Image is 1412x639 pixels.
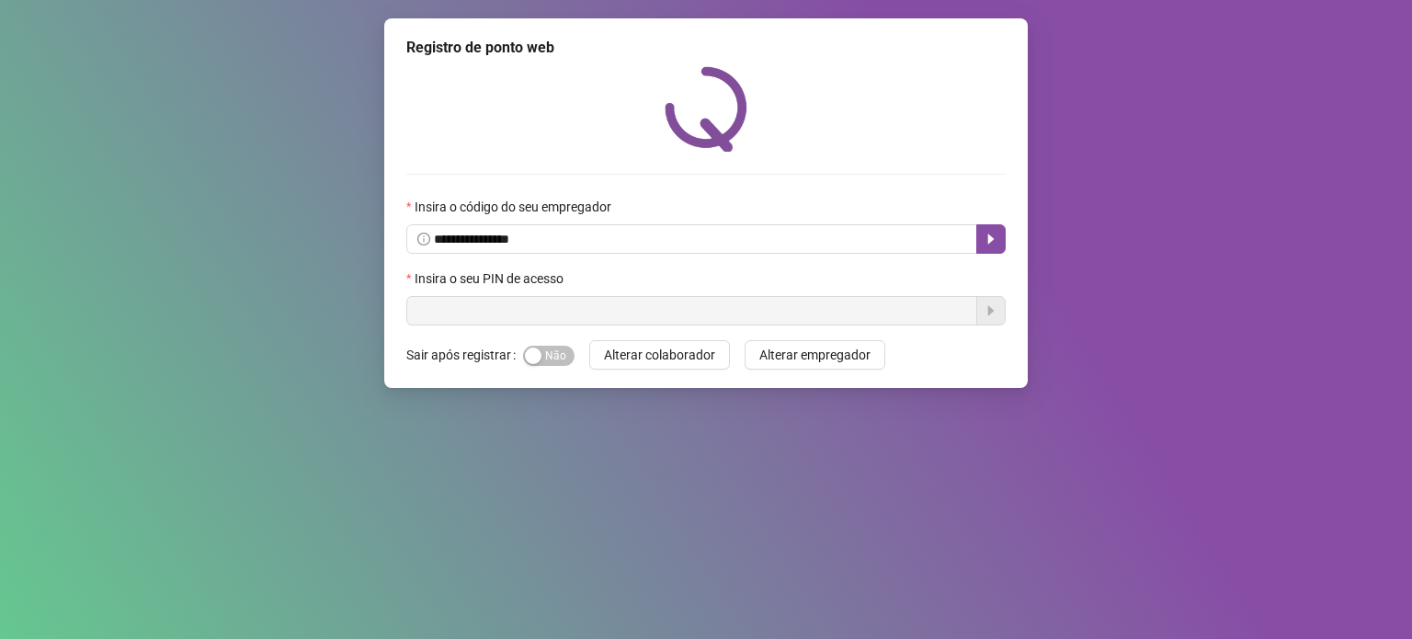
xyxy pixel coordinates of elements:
[589,340,730,370] button: Alterar colaborador
[984,232,998,246] span: caret-right
[604,345,715,365] span: Alterar colaborador
[417,233,430,245] span: info-circle
[665,66,747,152] img: QRPoint
[406,197,623,217] label: Insira o código do seu empregador
[759,345,871,365] span: Alterar empregador
[406,268,575,289] label: Insira o seu PIN de acesso
[745,340,885,370] button: Alterar empregador
[406,37,1006,59] div: Registro de ponto web
[406,340,523,370] label: Sair após registrar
